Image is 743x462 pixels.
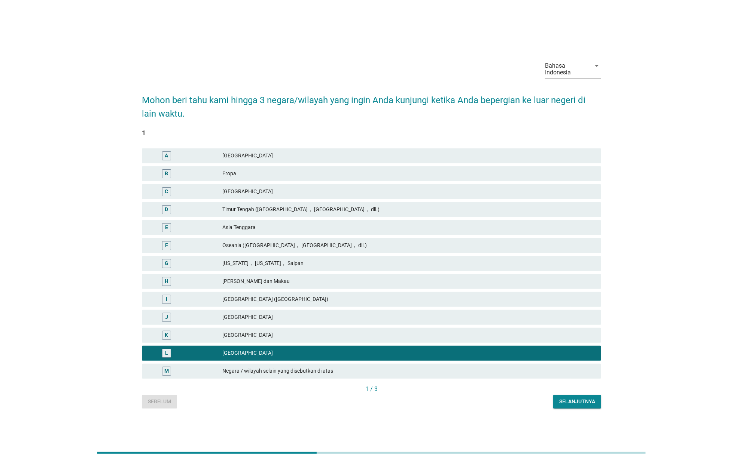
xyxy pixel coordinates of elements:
div: [GEOGRAPHIC_DATA] [222,349,595,358]
i: arrow_drop_down [592,61,601,70]
div: H [165,277,168,285]
div: A [165,152,168,160]
div: G [165,259,168,267]
div: Negara / wilayah selain yang disebutkan di atas [222,367,595,376]
h2: Mohon beri tahu kami hingga 3 negara/wilayah yang ingin Anda kunjungi ketika Anda bepergian ke lu... [142,86,601,120]
div: L [165,349,168,357]
div: D [165,206,168,213]
div: Asia Tenggara [222,223,595,232]
div: F [165,241,168,249]
div: 1 [142,128,601,138]
div: [GEOGRAPHIC_DATA] [222,151,595,160]
div: Eropa [222,169,595,178]
div: [GEOGRAPHIC_DATA] [222,187,595,196]
div: E [165,224,168,231]
div: B [165,170,168,178]
div: C [165,188,168,195]
div: Oseania ([GEOGRAPHIC_DATA]， [GEOGRAPHIC_DATA]， dll.) [222,241,595,250]
div: [GEOGRAPHIC_DATA] [222,331,595,340]
div: 1 / 3 [142,385,601,394]
div: [PERSON_NAME] dan Makau [222,277,595,286]
div: Bahasa Indonesia [545,62,586,76]
div: Selanjutnya [559,398,595,406]
div: [GEOGRAPHIC_DATA] ([GEOGRAPHIC_DATA]) [222,295,595,304]
div: [US_STATE]， [US_STATE]， Saipan [222,259,595,268]
div: M [164,367,169,375]
div: [GEOGRAPHIC_DATA] [222,313,595,322]
button: Selanjutnya [553,395,601,409]
div: Timur Tengah ([GEOGRAPHIC_DATA]， [GEOGRAPHIC_DATA]， dll.) [222,205,595,214]
div: J [165,313,168,321]
div: K [165,331,168,339]
div: I [166,295,167,303]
